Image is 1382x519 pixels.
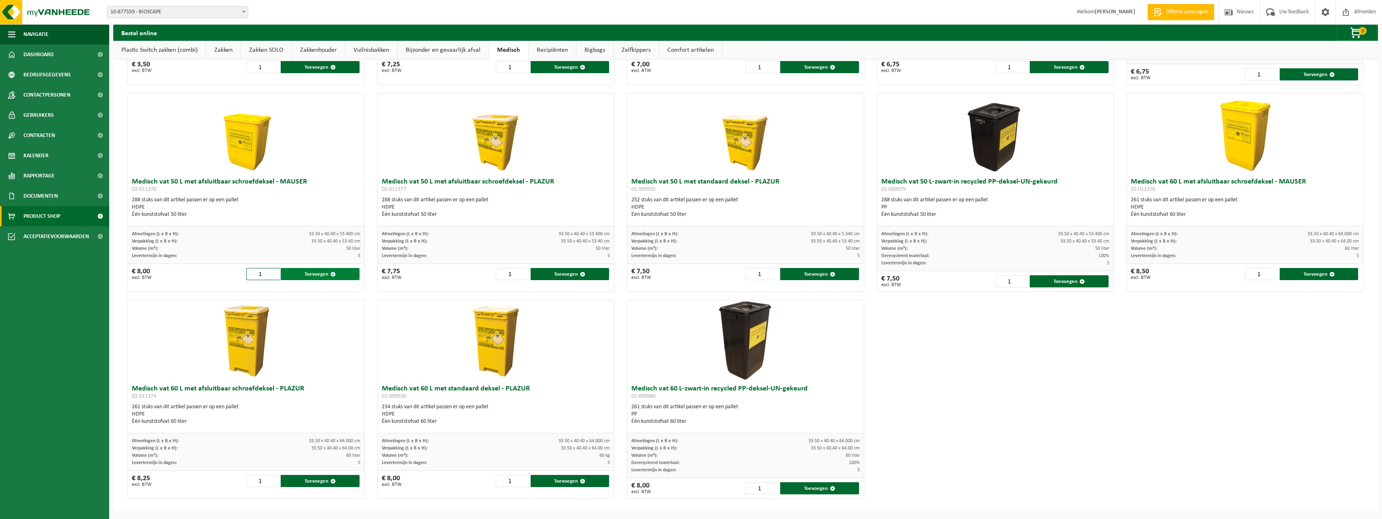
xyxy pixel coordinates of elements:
button: Toevoegen [1280,68,1359,80]
span: excl. BTW [1131,76,1151,80]
img: 02-011376 [1204,93,1285,174]
span: excl. BTW [132,275,152,280]
span: Kalender [23,146,49,166]
span: 5 [857,468,860,473]
span: 33.50 x 40.40 x 53.40 cm [311,239,360,244]
div: 288 stuks van dit artikel passen er op een pallet [382,196,610,218]
span: Bedrijfsgegevens [23,65,71,85]
span: 33.50 x 40.40 x 64.00 cm [561,446,610,451]
span: 50 liter [596,246,610,251]
button: Toevoegen [531,61,610,73]
div: Één kunststofvat 50 liter [132,211,360,218]
input: 1 [246,61,280,73]
div: 261 stuks van dit artikel passen er op een pallet [1131,196,1359,218]
button: Toevoegen [531,268,610,280]
span: 5 [358,460,360,465]
span: Volume (m³): [881,246,908,251]
span: 60 kg [599,453,610,458]
span: Afmetingen (L x B x H): [1131,232,1178,236]
div: Één kunststofvat 60 liter [631,418,860,425]
a: Zakkenhouder [292,41,345,59]
span: 5 [607,460,610,465]
div: Één kunststofvat 50 liter [382,211,610,218]
span: excl. BTW [631,489,651,494]
span: 5 [857,253,860,258]
span: Afmetingen (L x B x H): [132,439,179,443]
span: Gebruikers [23,105,54,125]
span: 60 liter [346,453,360,458]
span: 0 [1359,27,1367,35]
input: 1 [1245,68,1279,80]
input: 1 [995,275,1029,287]
span: 33.50 x 40.40 x 53.400 cm [309,232,360,236]
span: Navigatie [23,24,49,44]
span: Afmetingen (L x B x H): [382,232,429,236]
h3: Medisch vat 60 L met standaard deksel - PLAZUR [382,385,610,401]
a: Bigbags [576,41,613,59]
span: Volume (m³): [382,453,408,458]
div: € 8,25 [132,475,152,487]
div: € 8,50 [1131,268,1151,280]
h3: Medisch vat 60 L met afsluitbaar schroefdeksel - MAUSER [1131,178,1359,194]
span: Afmetingen (L x B x H): [631,439,678,443]
span: Verpakking (L x B x H): [382,239,428,244]
input: 1 [995,61,1029,73]
span: Volume (m³): [132,453,158,458]
span: Volume (m³): [132,246,158,251]
div: PP [631,411,860,418]
input: 1 [745,482,779,494]
h3: Medisch vat 50 L met standaard deksel - PLAZUR [631,178,860,194]
img: 01-000986 [705,300,786,381]
h3: Medisch vat 60 L met afsluitbaar schroefdeksel - PLAZUR [132,385,360,401]
span: Product Shop [23,206,60,226]
span: Gerecycleerd materiaal: [881,253,929,258]
div: 252 stuks van dit artikel passen er op een pallet [631,196,860,218]
a: Medisch [489,41,528,59]
span: Levertermijn in dagen: [631,468,676,473]
div: € 7,00 [631,61,651,73]
span: 10-877559 - BIOSCAPE [107,6,248,18]
span: Levertermijn in dagen: [132,460,177,465]
input: 1 [496,61,530,73]
a: Recipiënten [529,41,576,59]
span: 02-011377 [382,186,406,192]
span: Offerte aanvragen [1164,8,1210,16]
span: excl. BTW [382,68,402,73]
span: Contactpersonen [23,85,70,105]
span: 01-000979 [881,186,906,192]
input: 1 [496,475,530,487]
a: Vuilnisbakken [345,41,397,59]
span: Levertermijn in dagen: [1131,253,1176,258]
span: 01-999936 [382,393,406,399]
span: Acceptatievoorwaarden [23,226,89,247]
div: Één kunststofvat 50 liter [881,211,1110,218]
span: Verpakking (L x B x H): [382,446,428,451]
div: € 7,50 [631,268,651,280]
div: € 8,00 [631,482,651,494]
a: Plastic Switch zakken (combi) [113,41,206,59]
span: 02-011374 [132,393,156,399]
div: HDPE [631,204,860,211]
span: Volume (m³): [382,246,408,251]
span: Verpakking (L x B x H): [1131,239,1177,244]
div: € 7,50 [881,275,901,287]
div: HDPE [382,204,610,211]
h3: Medisch vat 50 L met afsluitbaar schroefdeksel - MAUSER [132,178,360,194]
span: Levertermijn in dagen: [382,460,427,465]
span: Volume (m³): [631,453,658,458]
span: 02-011376 [1131,186,1155,192]
span: 33.50 x 40.40 x 5.340 cm [811,232,860,236]
div: € 8,00 [132,268,152,280]
button: Toevoegen [281,61,360,73]
img: 01-999935 [705,93,786,174]
span: excl. BTW [132,68,152,73]
strong: [PERSON_NAME] [1095,9,1135,15]
div: HDPE [132,204,360,211]
button: Toevoegen [780,61,859,73]
span: excl. BTW [631,275,651,280]
span: Verpakking (L x B x H): [631,239,677,244]
span: 5 [607,253,610,258]
span: excl. BTW [881,283,901,287]
div: Één kunststofvat 60 liter [1131,211,1359,218]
